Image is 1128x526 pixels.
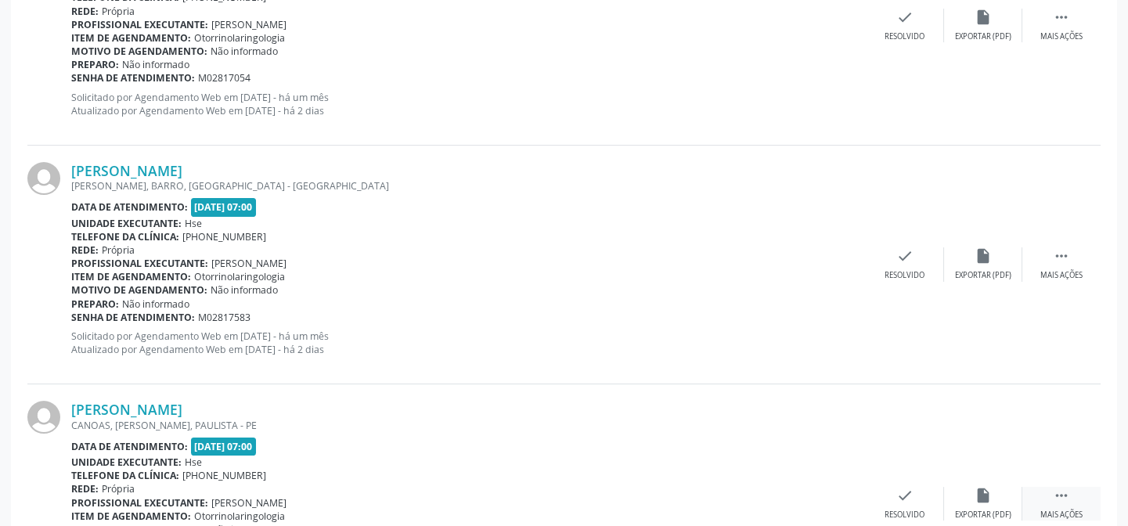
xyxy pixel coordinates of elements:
[71,297,119,311] b: Preparo:
[211,45,278,58] span: Não informado
[71,31,191,45] b: Item de agendamento:
[27,401,60,434] img: img
[1040,510,1083,521] div: Mais ações
[102,243,135,257] span: Própria
[194,510,285,523] span: Otorrinolaringologia
[27,162,60,195] img: img
[885,31,924,42] div: Resolvido
[896,247,914,265] i: check
[955,31,1011,42] div: Exportar (PDF)
[122,58,189,71] span: Não informado
[102,482,135,495] span: Própria
[182,230,266,243] span: [PHONE_NUMBER]
[71,91,866,117] p: Solicitado por Agendamento Web em [DATE] - há um mês Atualizado por Agendamento Web em [DATE] - h...
[198,311,250,324] span: M02817583
[71,330,866,356] p: Solicitado por Agendamento Web em [DATE] - há um mês Atualizado por Agendamento Web em [DATE] - h...
[71,510,191,523] b: Item de agendamento:
[71,456,182,469] b: Unidade executante:
[71,58,119,71] b: Preparo:
[211,283,278,297] span: Não informado
[185,456,202,469] span: Hse
[71,71,195,85] b: Senha de atendimento:
[71,496,208,510] b: Profissional executante:
[71,283,207,297] b: Motivo de agendamento:
[71,440,188,453] b: Data de atendimento:
[71,18,208,31] b: Profissional executante:
[122,297,189,311] span: Não informado
[71,162,182,179] a: [PERSON_NAME]
[211,18,287,31] span: [PERSON_NAME]
[975,487,992,504] i: insert_drive_file
[71,200,188,214] b: Data de atendimento:
[71,5,99,18] b: Rede:
[71,45,207,58] b: Motivo de agendamento:
[182,469,266,482] span: [PHONE_NUMBER]
[194,31,285,45] span: Otorrinolaringologia
[102,5,135,18] span: Própria
[71,482,99,495] b: Rede:
[71,311,195,324] b: Senha de atendimento:
[211,257,287,270] span: [PERSON_NAME]
[71,179,866,193] div: [PERSON_NAME], BARRO, [GEOGRAPHIC_DATA] - [GEOGRAPHIC_DATA]
[1053,487,1070,504] i: 
[71,230,179,243] b: Telefone da clínica:
[185,217,202,230] span: Hse
[211,496,287,510] span: [PERSON_NAME]
[71,257,208,270] b: Profissional executante:
[896,9,914,26] i: check
[191,438,257,456] span: [DATE] 07:00
[885,270,924,281] div: Resolvido
[198,71,250,85] span: M02817054
[71,217,182,230] b: Unidade executante:
[194,270,285,283] span: Otorrinolaringologia
[71,270,191,283] b: Item de agendamento:
[71,401,182,418] a: [PERSON_NAME]
[1053,247,1070,265] i: 
[975,9,992,26] i: insert_drive_file
[1040,270,1083,281] div: Mais ações
[885,510,924,521] div: Resolvido
[191,198,257,216] span: [DATE] 07:00
[955,270,1011,281] div: Exportar (PDF)
[1040,31,1083,42] div: Mais ações
[955,510,1011,521] div: Exportar (PDF)
[71,419,866,432] div: CANOAS, [PERSON_NAME], PAULISTA - PE
[896,487,914,504] i: check
[975,247,992,265] i: insert_drive_file
[71,469,179,482] b: Telefone da clínica:
[1053,9,1070,26] i: 
[71,243,99,257] b: Rede:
